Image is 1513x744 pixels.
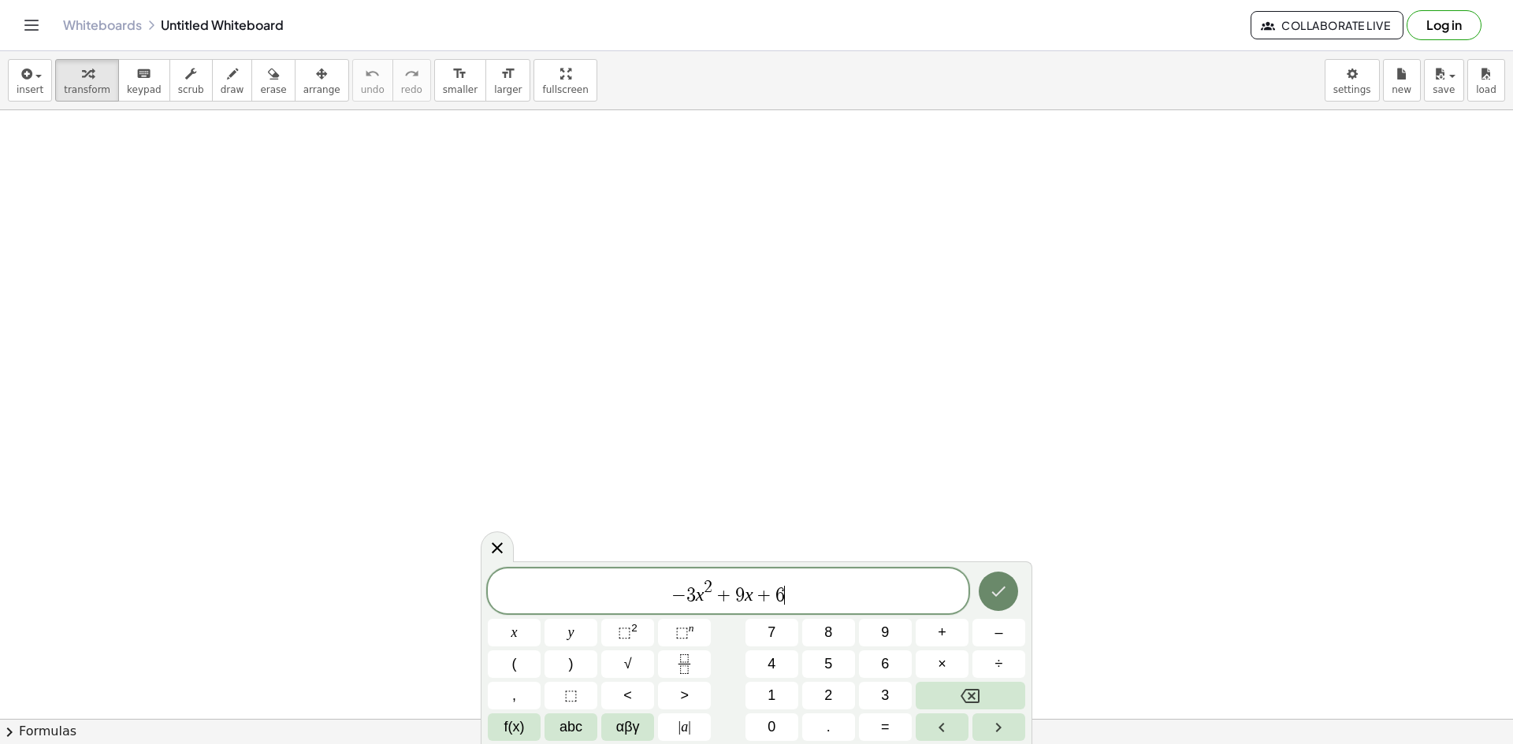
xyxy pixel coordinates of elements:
[972,619,1025,646] button: Minus
[675,624,689,640] span: ⬚
[658,713,711,741] button: Absolute value
[1383,59,1421,102] button: new
[488,682,541,709] button: ,
[827,716,831,738] span: .
[55,59,119,102] button: transform
[859,650,912,678] button: 6
[916,650,968,678] button: Times
[251,59,295,102] button: erase
[1392,84,1411,95] span: new
[542,84,588,95] span: fullscreen
[178,84,204,95] span: scrub
[485,59,530,102] button: format_sizelarger
[802,650,855,678] button: 5
[784,586,785,605] span: ​
[768,716,775,738] span: 0
[365,65,380,83] i: undo
[118,59,170,102] button: keyboardkeypad
[533,59,597,102] button: fullscreen
[434,59,486,102] button: format_sizesmaller
[1424,59,1464,102] button: save
[361,84,385,95] span: undo
[569,653,574,675] span: )
[260,84,286,95] span: erase
[916,682,1025,709] button: Backspace
[881,653,889,675] span: 6
[995,653,1003,675] span: ÷
[64,84,110,95] span: transform
[601,650,654,678] button: Square root
[512,685,516,706] span: ,
[753,586,776,605] span: +
[8,59,52,102] button: insert
[768,622,775,643] span: 7
[745,619,798,646] button: 7
[1251,11,1403,39] button: Collaborate Live
[352,59,393,102] button: undoundo
[601,682,654,709] button: Less than
[658,650,711,678] button: Fraction
[916,619,968,646] button: Plus
[671,586,686,605] span: −
[618,624,631,640] span: ⬚
[689,622,694,634] sup: n
[994,622,1002,643] span: –
[17,84,43,95] span: insert
[401,84,422,95] span: redo
[824,622,832,643] span: 8
[859,619,912,646] button: 9
[768,685,775,706] span: 1
[686,586,696,605] span: 3
[443,84,478,95] span: smaller
[938,622,946,643] span: +
[221,84,244,95] span: draw
[881,716,890,738] span: =
[616,716,640,738] span: αβγ
[1433,84,1455,95] span: save
[802,713,855,741] button: .
[488,619,541,646] button: x
[859,682,912,709] button: 3
[824,653,832,675] span: 5
[624,653,632,675] span: √
[802,619,855,646] button: 8
[979,572,1018,611] button: Done
[802,682,855,709] button: 2
[545,619,597,646] button: y
[745,713,798,741] button: 0
[745,650,798,678] button: 4
[696,584,704,605] var: x
[972,713,1025,741] button: Right arrow
[623,685,632,706] span: <
[768,653,775,675] span: 4
[916,713,968,741] button: Left arrow
[688,719,691,735] span: |
[212,59,253,102] button: draw
[678,716,691,738] span: a
[881,685,889,706] span: 3
[680,685,689,706] span: >
[564,685,578,706] span: ⬚
[568,622,574,643] span: y
[500,65,515,83] i: format_size
[938,653,946,675] span: ×
[545,650,597,678] button: )
[631,622,638,634] sup: 2
[704,579,712,596] span: 2
[494,84,522,95] span: larger
[504,716,525,738] span: f(x)
[488,713,541,741] button: Functions
[392,59,431,102] button: redoredo
[303,84,340,95] span: arrange
[745,682,798,709] button: 1
[881,622,889,643] span: 9
[63,17,142,33] a: Whiteboards
[136,65,151,83] i: keyboard
[601,713,654,741] button: Greek alphabet
[712,586,735,605] span: +
[295,59,349,102] button: arrange
[601,619,654,646] button: Squared
[127,84,162,95] span: keypad
[19,13,44,38] button: Toggle navigation
[511,622,518,643] span: x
